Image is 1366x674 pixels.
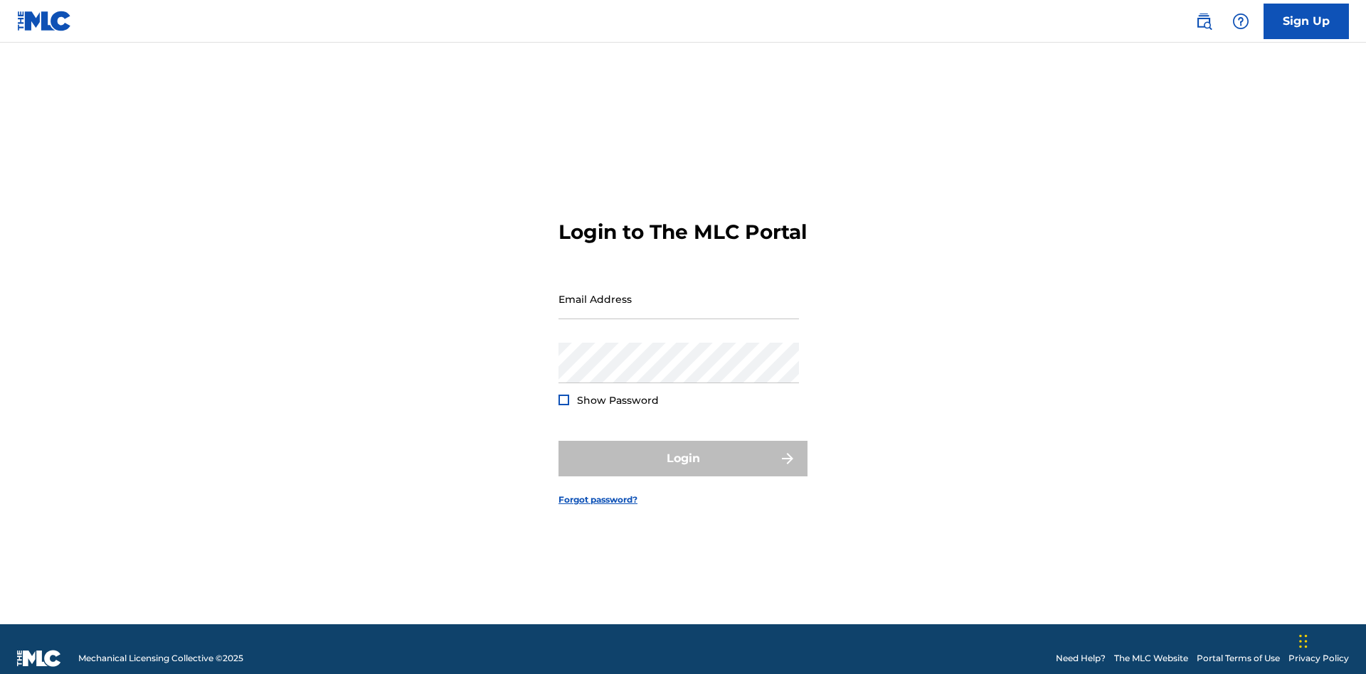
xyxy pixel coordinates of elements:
[558,220,807,245] h3: Login to The MLC Portal
[1190,7,1218,36] a: Public Search
[78,652,243,665] span: Mechanical Licensing Collective © 2025
[1288,652,1349,665] a: Privacy Policy
[1264,4,1349,39] a: Sign Up
[1114,652,1188,665] a: The MLC Website
[1056,652,1106,665] a: Need Help?
[17,11,72,31] img: MLC Logo
[1197,652,1280,665] a: Portal Terms of Use
[1195,13,1212,30] img: search
[1295,606,1366,674] iframe: Chat Widget
[558,493,637,506] a: Forgot password?
[1299,620,1308,663] div: Drag
[1227,7,1255,36] div: Help
[577,394,659,407] span: Show Password
[17,650,61,667] img: logo
[1232,13,1249,30] img: help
